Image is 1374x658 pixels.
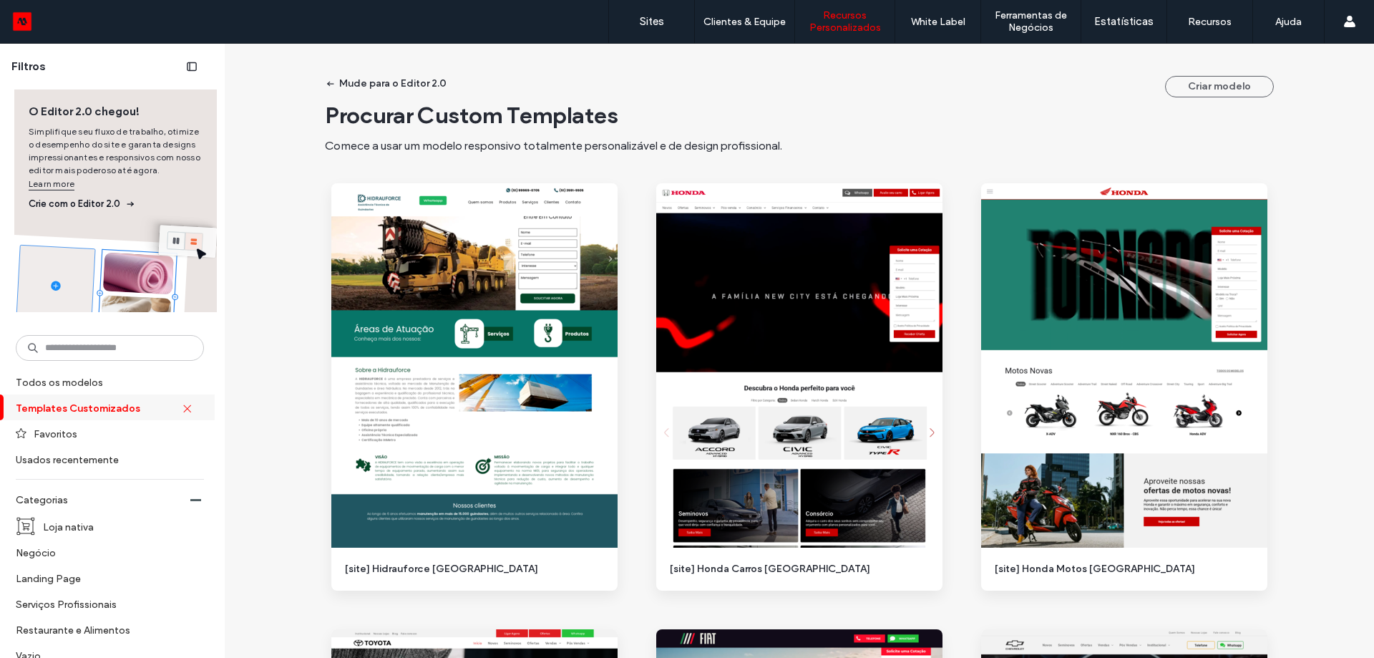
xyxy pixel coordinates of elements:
[1165,76,1274,97] button: Criar modelo
[16,369,201,395] label: Todos os modelos
[29,125,203,191] span: Simplifique seu fluxo de trabalho, otimize o desempenho do site e garanta designs impressionantes...
[43,514,192,539] label: Loja nativa
[1094,15,1154,28] label: Estatísticas
[640,15,664,28] label: Sites
[16,591,192,616] label: Serviços Profissionais
[1188,16,1232,28] label: Recursos
[911,16,965,28] label: White Label
[16,540,192,565] label: Negócio
[34,421,192,446] label: Favoritos
[16,395,182,420] label: Templates Customizados
[29,197,203,211] span: Crie com o Editor 2.0
[325,139,782,153] span: Comece a usar um modelo responsivo totalmente personalizável e de design profissional.
[325,101,618,129] span: Procurar Custom Templates
[1275,16,1302,28] label: Ajuda
[313,72,459,95] button: Mude para o Editor 2.0
[16,516,36,536] img: i_cart_boxed
[16,617,192,642] label: Restaurante e Alimentos
[29,104,203,120] span: O Editor 2.0 chegou!
[795,9,895,34] label: Recursos Personalizados
[29,177,74,191] a: Learn more
[981,9,1081,34] label: Ferramentas de Negócios
[11,59,46,74] span: Filtros
[16,487,190,513] label: Categorias
[16,447,192,472] label: Usados recentemente
[703,16,786,28] label: Clientes & Equipe
[16,566,192,591] label: Landing Page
